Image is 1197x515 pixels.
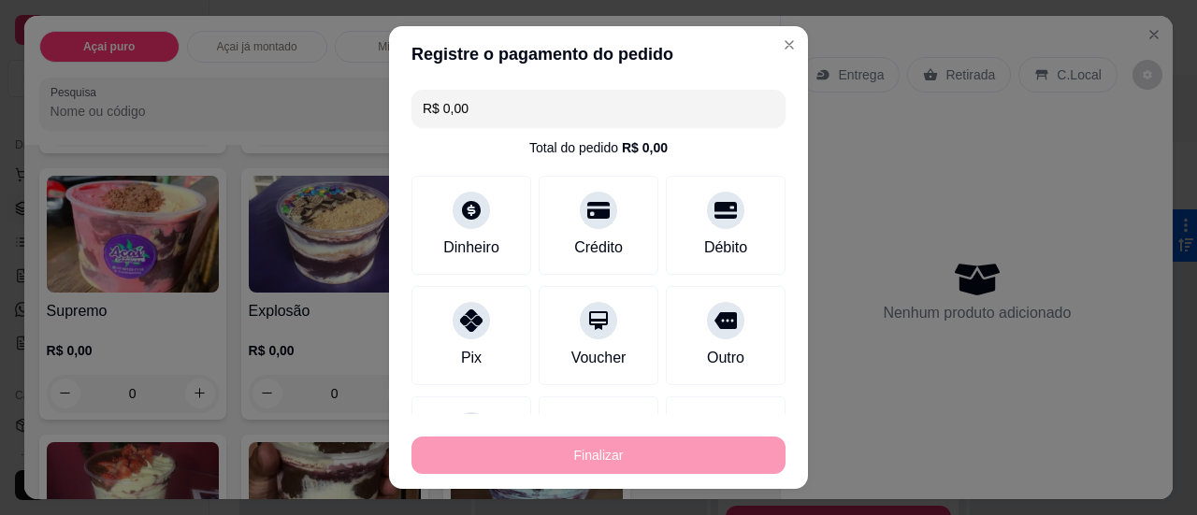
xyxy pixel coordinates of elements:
[423,90,774,127] input: Ex.: hambúrguer de cordeiro
[571,347,627,369] div: Voucher
[707,347,744,369] div: Outro
[529,138,668,157] div: Total do pedido
[443,236,499,259] div: Dinheiro
[622,138,668,157] div: R$ 0,00
[389,26,808,82] header: Registre o pagamento do pedido
[574,236,623,259] div: Crédito
[461,347,482,369] div: Pix
[704,236,747,259] div: Débito
[774,30,804,60] button: Close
